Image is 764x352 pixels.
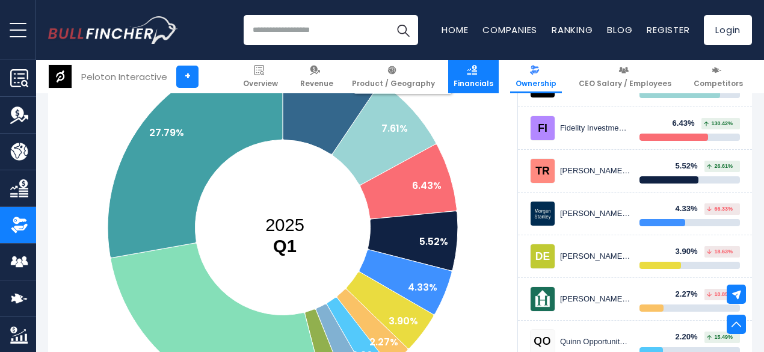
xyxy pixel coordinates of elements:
div: Peloton Interactive [81,70,167,84]
div: 3.90% [676,247,705,257]
div: [PERSON_NAME] Advisors Inc [560,294,630,304]
a: Ownership [510,60,562,93]
a: Companies [482,23,537,36]
div: [PERSON_NAME] [PERSON_NAME] [560,209,630,219]
text: 4.33% [408,280,437,294]
span: Competitors [694,79,743,88]
div: Fidelity Investments (FMR) [560,123,630,134]
text: 7.61% [381,122,408,135]
span: Product / Geography [352,79,435,88]
span: 130.42% [704,121,733,126]
span: Financials [454,79,493,88]
a: Overview [238,60,283,93]
text: 2025 [265,215,304,256]
span: 18.63% [707,249,733,255]
a: Competitors [688,60,748,93]
div: 2.27% [676,289,705,300]
img: Bullfincher logo [48,16,178,44]
div: 2.20% [676,332,705,342]
div: 4.33% [676,204,705,214]
a: Register [647,23,689,36]
text: 5.52% [419,235,448,249]
span: Ownership [516,79,556,88]
a: Product / Geography [347,60,440,93]
div: [PERSON_NAME] Price Investment Management, Inc [560,166,630,176]
span: Overview [243,79,278,88]
span: 15.49% [707,335,733,340]
text: 3.90% [389,314,418,328]
a: CEO Salary / Employees [573,60,677,93]
span: 66.33% [707,206,733,212]
a: Login [704,15,752,45]
div: Quinn Opportunity Partners LLC [560,337,630,347]
span: 26.61% [707,164,733,169]
text: 2.27% [369,335,398,349]
div: [PERSON_NAME] & Co., Inc [560,252,630,262]
img: PTON logo [49,65,72,88]
button: Search [388,15,418,45]
div: 6.43% [673,119,702,129]
a: Financials [448,60,499,93]
tspan: Q1 [273,236,297,256]
img: Ownership [10,216,28,234]
div: 5.52% [676,161,705,171]
a: Ranking [552,23,593,36]
text: 27.79% [149,126,184,140]
span: Revenue [300,79,333,88]
span: 10.85% [707,292,733,297]
a: + [176,66,199,88]
a: Home [442,23,468,36]
a: Revenue [295,60,339,93]
span: CEO Salary / Employees [579,79,671,88]
a: Go to homepage [48,16,177,44]
a: Blog [607,23,632,36]
text: 6.43% [412,179,442,193]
